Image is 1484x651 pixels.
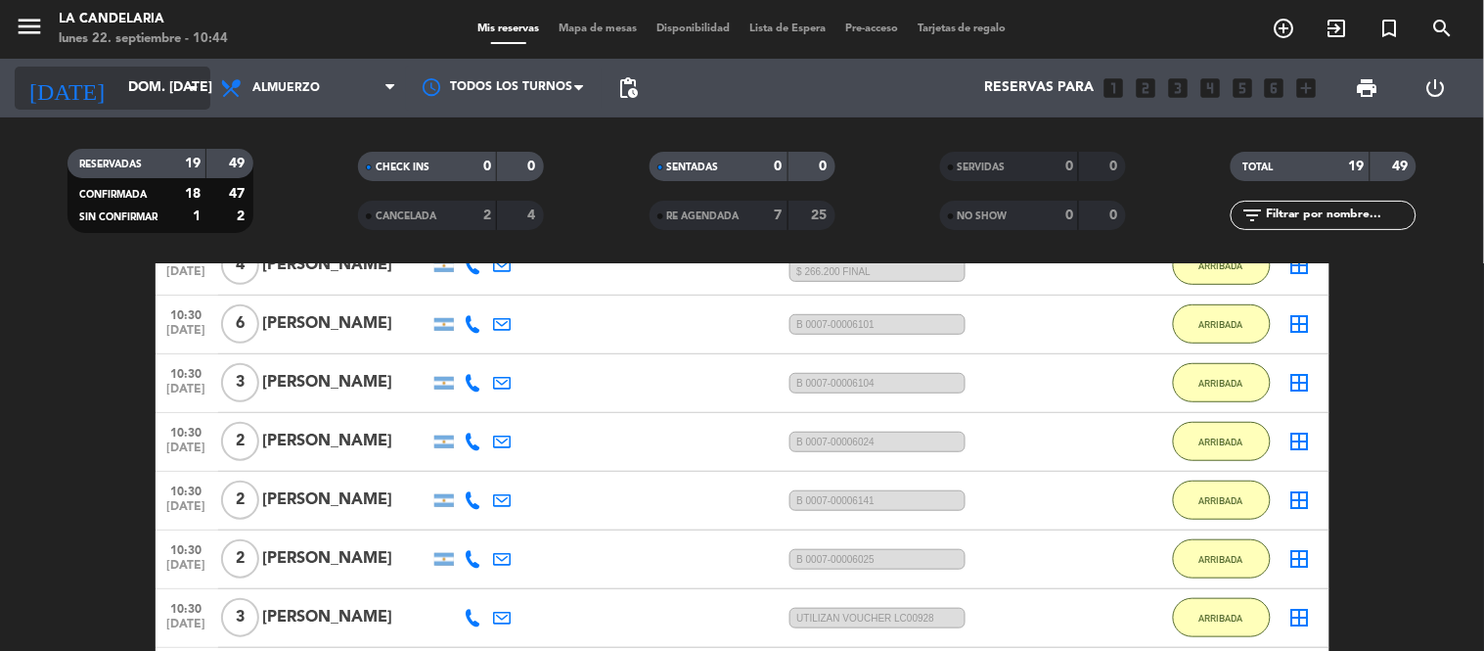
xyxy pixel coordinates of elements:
strong: 19 [185,157,201,170]
i: power_settings_new [1423,76,1447,100]
strong: 0 [1065,160,1073,173]
span: Mapa de mesas [549,23,647,34]
strong: 19 [1349,160,1365,173]
span: [DATE] [162,324,211,347]
span: 4 [221,246,259,285]
strong: 49 [229,157,248,170]
span: 2 [221,422,259,461]
span: Disponibilidad [647,23,740,34]
span: ARRIBADA [1199,437,1243,447]
strong: 0 [1065,209,1073,222]
button: menu [15,12,44,48]
button: ARRIBADA [1173,422,1271,461]
strong: 0 [1109,160,1121,173]
span: [DATE] [162,618,211,640]
span: ARRIBADA [1199,554,1243,565]
div: [PERSON_NAME] [263,311,429,337]
i: exit_to_app [1326,17,1349,40]
span: 3 [221,598,259,637]
i: looks_two [1133,75,1158,101]
button: ARRIBADA [1173,598,1271,637]
i: search [1431,17,1455,40]
span: UTILIZAN VOUCHER LC00928 [789,608,966,628]
span: 2 [221,481,259,520]
span: CANCELADA [376,211,436,221]
i: add_box [1294,75,1320,101]
i: border_all [1288,371,1312,395]
button: ARRIBADA [1173,246,1271,285]
span: pending_actions [616,76,640,100]
span: 10:30 [162,479,211,501]
span: RESERVADAS [79,160,142,169]
span: FC<br /> PP OK BC 04/09 / TRF AR $ 266.200 FINAL [789,250,966,283]
span: Mis reservas [468,23,549,34]
strong: 25 [811,209,831,222]
span: Almuerzo [252,81,320,95]
button: ARRIBADA [1173,304,1271,344]
input: Filtrar por nombre... [1264,205,1416,226]
span: [DATE] [162,500,211,523]
span: [DATE] [162,265,211,288]
div: [PERSON_NAME] [263,253,429,278]
span: 6 [221,304,259,344]
strong: 0 [819,160,831,173]
button: ARRIBADA [1173,481,1271,520]
div: [PERSON_NAME] [263,605,429,630]
span: CHECK INS [376,163,429,172]
i: border_all [1288,488,1312,512]
i: looks_4 [1197,75,1223,101]
span: Reservas para [984,80,1094,96]
span: 10:30 [162,537,211,560]
span: SIN CONFIRMAR [79,212,157,222]
span: ARRIBADA [1199,495,1243,506]
div: [PERSON_NAME] [263,488,429,513]
div: [PERSON_NAME] [263,546,429,572]
i: filter_list [1240,204,1264,227]
span: [DATE] [162,442,211,464]
span: 10:30 [162,302,211,325]
span: ARRIBADA [1199,378,1243,389]
span: B 0007-00006024 [789,432,966,452]
i: looks_one [1101,75,1126,101]
i: looks_5 [1230,75,1255,101]
span: CONFIRMADA [79,190,147,200]
i: border_all [1288,547,1312,571]
span: SERVIDAS [958,163,1006,172]
strong: 0 [483,160,491,173]
span: [DATE] [162,383,211,405]
span: print [1356,76,1379,100]
strong: 7 [775,209,783,222]
span: [DATE] [162,559,211,581]
span: TOTAL [1242,163,1273,172]
strong: 2 [237,209,248,223]
i: menu [15,12,44,41]
i: looks_3 [1165,75,1191,101]
span: 10:30 [162,596,211,619]
span: 10:30 [162,361,211,384]
span: ARRIBADA [1199,319,1243,330]
strong: 0 [775,160,783,173]
i: add_circle_outline [1273,17,1296,40]
button: ARRIBADA [1173,539,1271,579]
span: Lista de Espera [740,23,835,34]
i: turned_in_not [1378,17,1402,40]
button: ARRIBADA [1173,363,1271,402]
i: border_all [1288,430,1312,453]
div: LA CANDELARIA [59,10,228,29]
div: [PERSON_NAME] [263,429,429,454]
span: B 0007-00006025 [789,549,966,570]
span: B 0007-00006104 [789,373,966,394]
strong: 49 [1393,160,1413,173]
span: Pre-acceso [835,23,908,34]
span: SENTADAS [667,163,719,172]
span: 10:30 [162,420,211,442]
strong: 0 [528,160,540,173]
div: LOG OUT [1402,59,1469,117]
span: B 0007-00006141 [789,490,966,511]
span: 2 [221,539,259,579]
strong: 18 [185,187,201,201]
i: border_all [1288,606,1312,629]
div: lunes 22. septiembre - 10:44 [59,29,228,49]
span: ARRIBADA [1199,260,1243,271]
i: border_all [1288,312,1312,336]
